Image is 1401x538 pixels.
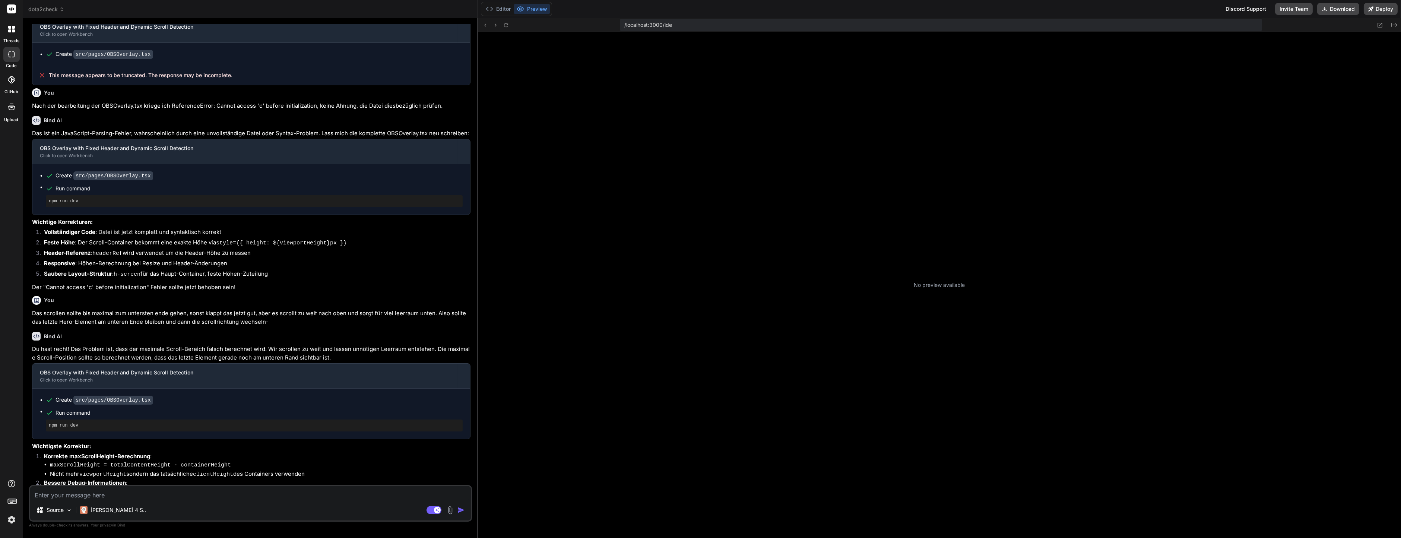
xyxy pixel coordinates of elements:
[79,471,126,478] code: viewportHeight
[32,102,470,110] p: Nach der bearbeitung der OBSOverlay.tsx kriege ich ReferenceError: Cannot access 'c' before initi...
[44,479,470,487] p: :
[44,89,54,96] h6: You
[32,18,458,42] button: OBS Overlay with Fixed Header and Dynamic Scroll DetectionClick to open Workbench
[514,4,550,14] button: Preview
[1275,3,1313,15] button: Invite Team
[193,471,233,478] code: clientHeight
[66,507,72,513] img: Pick Models
[28,6,64,13] span: dota2check
[4,117,19,123] label: Upload
[32,139,458,164] button: OBS Overlay with Fixed Header and Dynamic Scroll DetectionClick to open Workbench
[49,72,232,79] span: This message appears to be truncated. The response may be incomplete.
[38,259,470,270] li: : Höhen-Berechnung bei Resize und Header-Änderungen
[44,260,75,267] strong: Responsive
[38,249,470,259] li: : wird verwendet um die Header-Höhe zu messen
[38,270,470,280] li: : für das Haupt-Container, feste Höhen-Zuteilung
[40,31,450,37] div: Click to open Workbench
[40,153,450,159] div: Click to open Workbench
[40,23,450,31] div: OBS Overlay with Fixed Header and Dynamic Scroll Detection
[44,117,62,124] h6: Bind AI
[216,240,347,246] code: style={{ height: ${viewportHeight}px }}
[5,513,18,526] img: settings
[49,423,460,428] pre: npm run dev
[44,270,112,277] strong: Saubere Layout-Struktur
[100,523,113,527] span: privacy
[40,377,450,383] div: Click to open Workbench
[914,281,965,289] p: No preview available
[624,21,672,29] span: /localhost:3000/ide
[1317,3,1359,15] button: Download
[32,364,458,388] button: OBS Overlay with Fixed Header and Dynamic Scroll DetectionClick to open Workbench
[38,238,470,249] li: : Der Scroll-Container bekommt eine exakte Höhe via
[40,145,450,152] div: OBS Overlay with Fixed Header and Dynamic Scroll Detection
[114,271,140,278] code: h-screen
[6,63,17,69] label: code
[32,283,470,292] p: Der "Cannot access 'c' before initialization" Fehler sollte jetzt behoben sein!
[56,409,463,417] span: Run command
[44,333,62,340] h6: Bind AI
[1221,3,1271,15] div: Discord Support
[446,506,454,515] img: attachment
[44,452,470,461] p: :
[92,250,123,257] code: headerRef
[44,239,75,246] strong: Feste Höhe
[1364,3,1398,15] button: Deploy
[44,453,150,460] strong: Korrekte maxScrollHeight-Berechnung
[32,345,470,362] p: Du hast recht! Das Problem ist, dass der maximale Scroll-Bereich falsch berechnet wird. Wir scrol...
[32,309,470,326] p: Das scrollen sollte bis maximal zum untersten ende gehen, sonst klappt das jetzt gut, aber es scr...
[80,506,88,514] img: Claude 4 Sonnet
[40,369,450,376] div: OBS Overlay with Fixed Header and Dynamic Scroll Detection
[32,443,91,450] strong: Wichtigste Korrektur:
[56,396,153,404] div: Create
[29,522,472,529] p: Always double-check its answers. Your in Bind
[32,129,470,138] p: Das ist ein JavaScript-Parsing-Fehler, wahrscheinlich durch eine unvollständige Datei oder Syntax...
[38,228,470,238] li: : Datei ist jetzt komplett und syntaktisch korrekt
[44,479,126,486] strong: Bessere Debug-Informationen
[50,470,470,479] li: Nicht mehr sondern das tatsächliche des Containers verwenden
[56,185,463,192] span: Run command
[3,38,19,44] label: threads
[44,249,91,256] strong: Header-Referenz
[457,506,465,514] img: icon
[4,89,18,95] label: GitHub
[47,506,64,514] p: Source
[44,228,95,235] strong: Vollständiger Code
[56,50,153,58] div: Create
[73,396,153,405] code: src/pages/OBSOverlay.tsx
[49,198,460,204] pre: npm run dev
[32,218,93,225] strong: Wichtige Korrekturen:
[91,506,146,514] p: [PERSON_NAME] 4 S..
[44,297,54,304] h6: You
[483,4,514,14] button: Editor
[73,171,153,180] code: src/pages/OBSOverlay.tsx
[50,462,231,468] code: maxScrollHeight = totalContentHeight - containerHeight
[56,172,153,180] div: Create
[73,50,153,59] code: src/pages/OBSOverlay.tsx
